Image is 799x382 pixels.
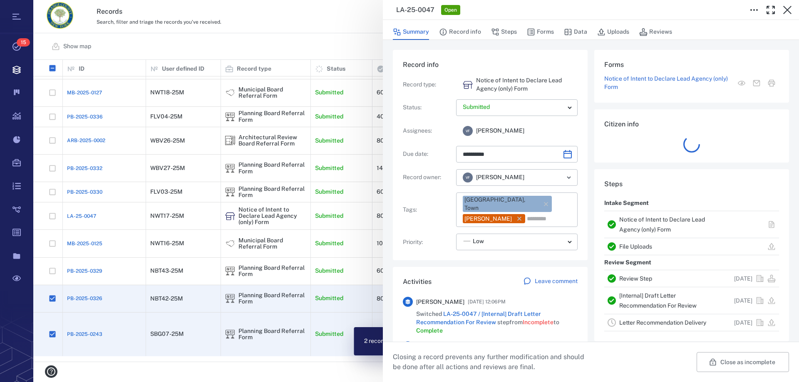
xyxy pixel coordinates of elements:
div: StepsIntake SegmentNotice of Intent to Declare Lead Agency (only) FormFile UploadsReview SegmentR... [594,169,789,348]
a: LA-25-0047 / [Internal] Draft Letter Recommendation For Review [416,311,541,325]
div: V F [463,173,473,182]
p: [DATE] [734,275,752,283]
button: Data [564,24,587,40]
p: Due date : [403,150,453,158]
h6: Forms [604,60,779,70]
div: FormsNotice of Intent to Declare Lead Agency (only) FormView form in the stepMail formPrint form [594,50,789,109]
button: Record info [439,24,481,40]
span: [DATE] 12:06PM [468,297,506,307]
a: [Internal] Draft Letter Recommendation For Review [619,292,697,309]
p: [DATE] [734,319,752,327]
button: Close as incomplete [697,352,789,372]
button: Open [563,172,575,183]
h3: LA-25-0047 [396,5,434,15]
button: Print form [764,76,779,91]
button: Toggle Fullscreen [762,2,779,18]
p: Record type : [403,81,453,89]
div: Citizen info [594,109,789,169]
span: [PERSON_NAME] [476,127,524,135]
div: [PERSON_NAME] [464,215,512,223]
button: Uploads [597,24,629,40]
p: Tags : [403,206,453,214]
span: Help [19,6,36,13]
button: Toggle to Edit Boxes [746,2,762,18]
p: Review Segment [604,255,651,270]
button: Forms [527,24,554,40]
button: Steps [491,24,517,40]
span: Switched step from to [416,310,578,335]
div: Notice of Intent to Declare Lead Agency (only) Form [463,80,473,90]
button: Summary [393,24,429,40]
a: Review Step [619,275,652,282]
a: Letter Recommendation Delivery [619,319,706,326]
a: Notice of Intent to Declare Lead Agency (only) Form [619,216,705,233]
button: Choose date, selected date is Oct 5, 2025 [559,146,576,163]
div: V F [463,126,473,136]
button: Mail form [749,76,764,91]
p: Closing a record prevents any further modification and should be done after all actions and revie... [393,352,591,372]
p: [DATE] [734,297,752,305]
a: Leave comment [523,277,578,287]
button: View form in the step [734,76,749,91]
div: Record infoRecord type:Notice of Intent to Declare Lead Agency (only) FormStatus:Assignees:VF[PER... [393,50,588,267]
span: 15 [17,38,30,47]
p: Assignees : [403,127,453,135]
span: Low [473,237,484,246]
div: [GEOGRAPHIC_DATA], Town [464,196,538,212]
p: Record owner : [403,173,453,182]
span: [PERSON_NAME] [416,298,464,306]
h6: Citizen info [604,119,779,129]
p: Priority : [403,238,453,246]
span: Incomplete [523,319,553,325]
span: Open [443,7,459,14]
button: Close [779,2,796,18]
h6: Steps [604,179,779,189]
a: Notice of Intent to Declare Lead Agency (only) Form [604,75,734,91]
span: [PERSON_NAME] [476,173,524,182]
p: Submitted [463,103,564,111]
p: Status : [403,104,453,112]
p: Intake Segment [604,196,649,211]
h6: Record info [403,60,578,70]
span: Complete [416,327,443,334]
button: Reviews [639,24,672,40]
h6: Activities [403,277,432,287]
p: Notice of Intent to Declare Lead Agency (only) Form [476,76,578,93]
p: Leave comment [535,277,578,286]
a: File Uploads [619,243,652,250]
